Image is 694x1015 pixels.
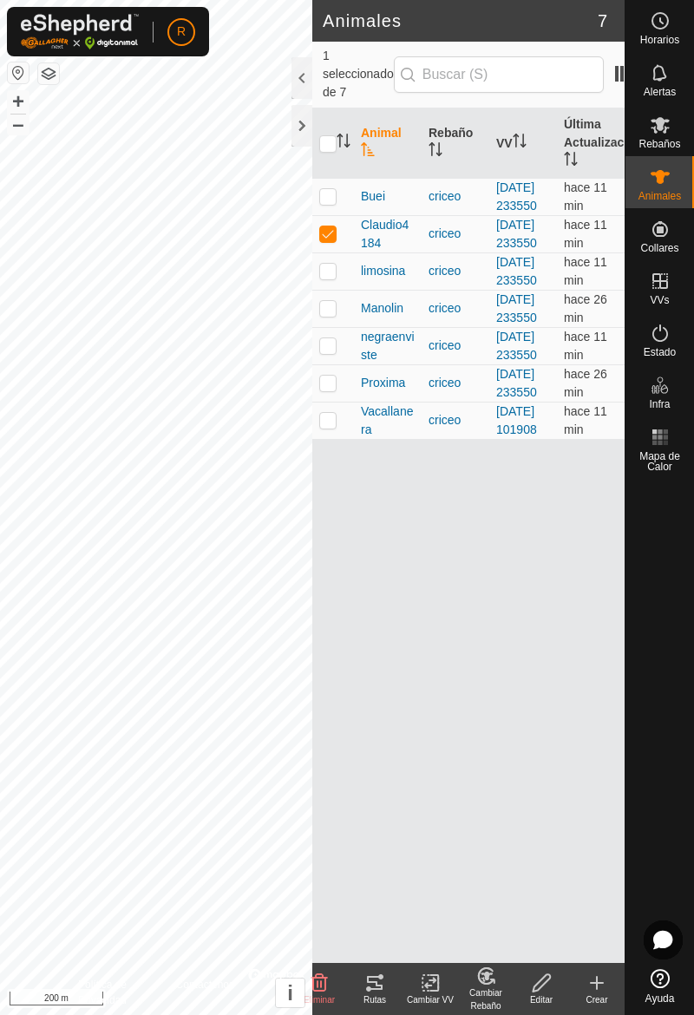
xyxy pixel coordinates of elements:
div: criceo [429,411,482,429]
button: Capas del Mapa [38,63,59,84]
a: [DATE] 101908 [496,404,537,436]
span: 26 ago 2025, 9:01 [564,367,607,399]
input: Buscar (S) [394,56,604,93]
span: Vacallanera [361,403,415,439]
div: Editar [514,993,569,1006]
span: 1 seleccionado de 7 [323,47,394,101]
span: Eliminar [304,995,335,1005]
th: Rebaño [422,108,489,179]
span: Mapa de Calor [630,451,690,472]
span: Alertas [644,87,676,97]
span: 26 ago 2025, 9:16 [564,218,607,250]
button: + [8,91,29,112]
button: – [8,114,29,134]
div: criceo [429,262,482,280]
th: Animal [354,108,422,179]
a: [DATE] 233550 [496,292,537,324]
div: criceo [429,337,482,355]
a: [DATE] 233550 [496,330,537,362]
p-sorticon: Activar para ordenar [337,136,350,150]
p-sorticon: Activar para ordenar [429,145,442,159]
span: limosina [361,262,405,280]
p-sorticon: Activar para ordenar [564,154,578,168]
a: Ayuda [625,962,694,1011]
div: Crear [569,993,625,1006]
button: Restablecer Mapa [8,62,29,83]
p-sorticon: Activar para ordenar [513,136,527,150]
div: criceo [429,374,482,392]
img: Logo Gallagher [21,14,139,49]
a: [DATE] 233550 [496,218,537,250]
span: 26 ago 2025, 9:16 [564,404,607,436]
span: i [287,981,293,1005]
span: Collares [640,243,678,253]
span: Horarios [640,35,679,45]
span: Manolin [361,299,403,318]
span: Ayuda [645,993,675,1004]
span: Estado [644,347,676,357]
a: [DATE] 233550 [496,367,537,399]
p-sorticon: Activar para ordenar [361,145,375,159]
span: 26 ago 2025, 9:01 [564,292,607,324]
div: Rutas [347,993,403,1006]
a: Política de Privacidad [78,977,155,1008]
span: 26 ago 2025, 9:16 [564,330,607,362]
span: Infra [649,399,670,409]
div: criceo [429,225,482,243]
a: Contáctenos [176,977,234,1008]
span: Claudio4184 [361,216,415,252]
a: [DATE] 233550 [496,255,537,287]
span: Buei [361,187,385,206]
span: Rebaños [638,139,680,149]
div: Cambiar VV [403,993,458,1006]
span: VVs [650,295,669,305]
button: i [276,979,304,1007]
span: 7 [598,8,607,34]
th: Última Actualización [557,108,625,179]
th: VV [489,108,557,179]
div: criceo [429,299,482,318]
span: Proxima [361,374,405,392]
a: [DATE] 233550 [496,180,537,213]
span: negraenviste [361,328,415,364]
div: Cambiar Rebaño [458,986,514,1012]
span: 26 ago 2025, 9:16 [564,180,607,213]
h2: Animales [323,10,598,31]
span: Animales [638,191,681,201]
div: criceo [429,187,482,206]
span: 26 ago 2025, 9:16 [564,255,607,287]
span: R [177,23,186,41]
